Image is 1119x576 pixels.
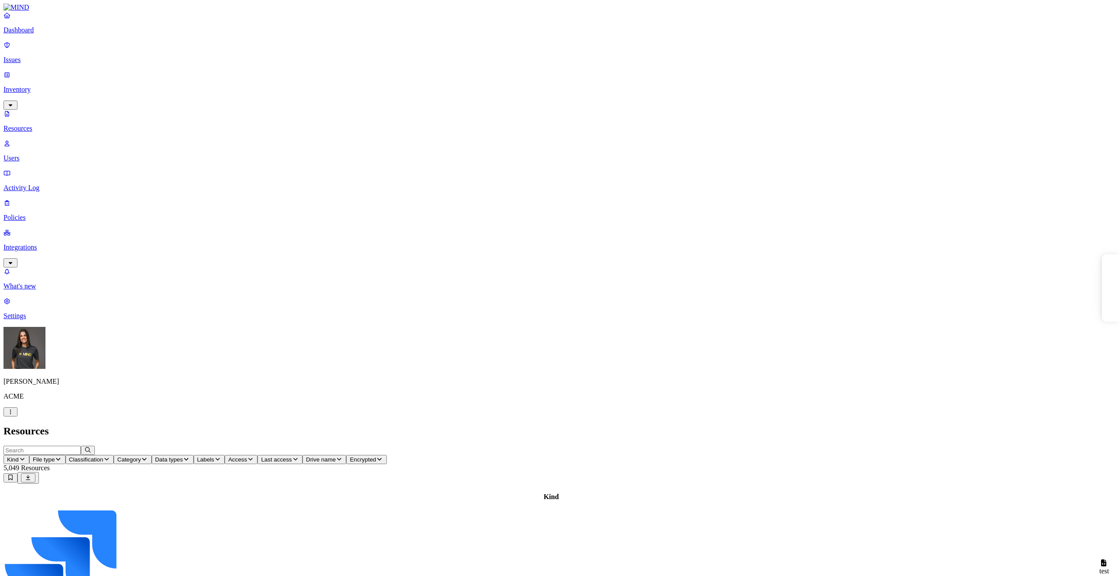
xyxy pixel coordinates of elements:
p: Users [3,154,1116,162]
span: File type [33,456,55,463]
p: Settings [3,312,1116,320]
span: Classification [69,456,104,463]
p: Activity Log [3,184,1116,192]
a: What's new [3,267,1116,290]
span: Category [117,456,141,463]
span: Encrypted [350,456,376,463]
p: ACME [3,392,1116,400]
span: Drive name [306,456,336,463]
span: 5,049 Resources [3,464,50,472]
a: Issues [3,41,1116,64]
span: Last access [261,456,292,463]
a: Activity Log [3,169,1116,192]
p: Dashboard [3,26,1116,34]
span: Access [228,456,247,463]
span: Data types [155,456,183,463]
a: Dashboard [3,11,1116,34]
img: MIND [3,3,29,11]
input: Search [3,446,81,455]
a: Policies [3,199,1116,222]
span: Labels [197,456,214,463]
span: Kind [7,456,19,463]
a: Settings [3,297,1116,320]
a: Integrations [3,229,1116,266]
p: Inventory [3,86,1116,94]
h2: Resources [3,425,1116,437]
p: [PERSON_NAME] [3,378,1116,385]
div: Kind [5,493,1098,501]
p: Integrations [3,243,1116,251]
a: Inventory [3,71,1116,108]
a: MIND [3,3,1116,11]
p: Resources [3,125,1116,132]
p: Issues [3,56,1116,64]
a: Users [3,139,1116,162]
img: Gal Cohen [3,327,45,369]
p: What's new [3,282,1116,290]
a: Resources [3,110,1116,132]
p: Policies [3,214,1116,222]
